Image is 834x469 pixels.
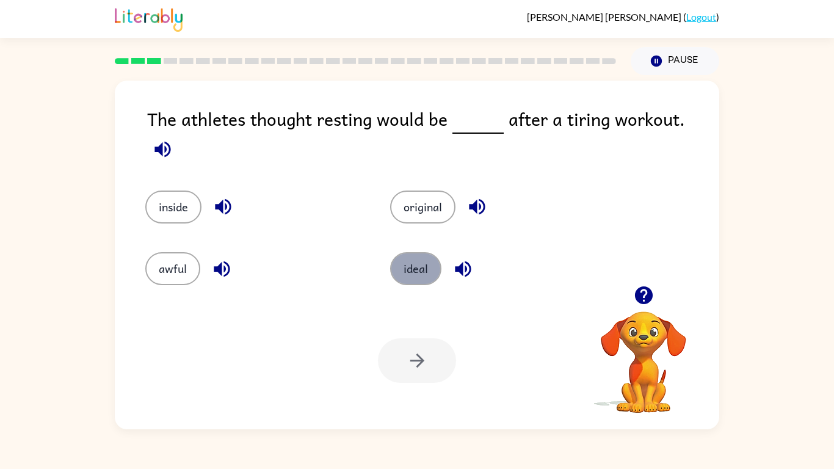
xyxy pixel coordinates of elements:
[527,11,719,23] div: ( )
[527,11,683,23] span: [PERSON_NAME] [PERSON_NAME]
[390,191,455,224] button: original
[145,191,201,224] button: inside
[390,252,441,285] button: ideal
[145,252,200,285] button: awful
[582,293,705,415] video: Your browser must support playing .mp4 files to use Literably. Please try using another browser.
[631,47,719,75] button: Pause
[115,5,183,32] img: Literably
[686,11,716,23] a: Logout
[147,105,719,166] div: The athletes thought resting would be after a tiring workout.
